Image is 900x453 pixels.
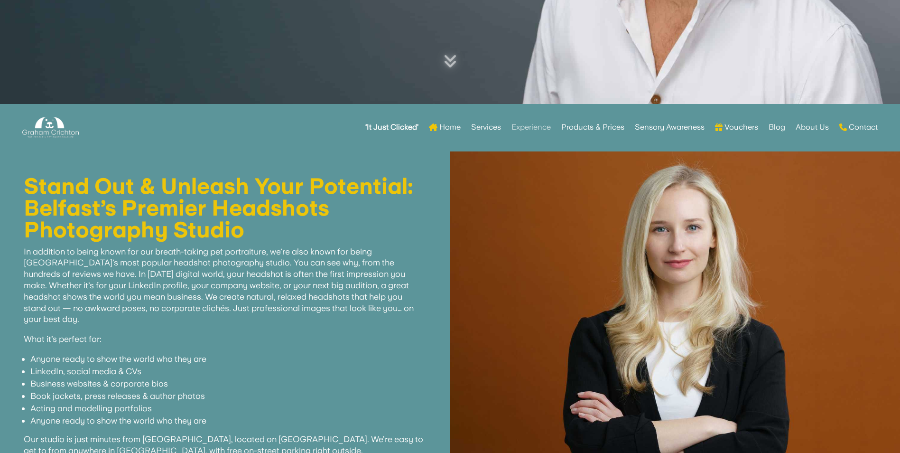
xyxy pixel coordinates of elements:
[429,109,461,146] a: Home
[365,109,418,146] a: ‘It Just Clicked’
[471,109,501,146] a: Services
[561,109,624,146] a: Products & Prices
[30,365,427,377] li: LinkedIn, social media & CVs
[30,353,427,365] li: Anyone ready to show the world who they are
[30,390,427,402] li: Book jackets, press releases & author photos
[24,175,427,246] h1: Stand Out & Unleash Your Potential: Belfast’s Premier Headshots Photography Studio
[635,109,705,146] a: Sensory Awareness
[30,415,427,427] li: Anyone ready to show the world who they are
[796,109,829,146] a: About Us
[511,109,551,146] a: Experience
[365,124,418,131] strong: ‘It Just Clicked’
[30,377,427,390] li: Business websites & corporate bios
[769,109,785,146] a: Blog
[24,246,427,333] p: In addition to being known for our breath-taking pet portraiture, we’re also known for being [GEO...
[24,333,427,353] p: What it’s perfect for:
[839,109,878,146] a: Contact
[22,114,78,141] img: Graham Crichton Photography Logo - Graham Crichton - Belfast Family & Pet Photography Studio
[30,402,427,415] li: Acting and modelling portfolios
[715,109,758,146] a: Vouchers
